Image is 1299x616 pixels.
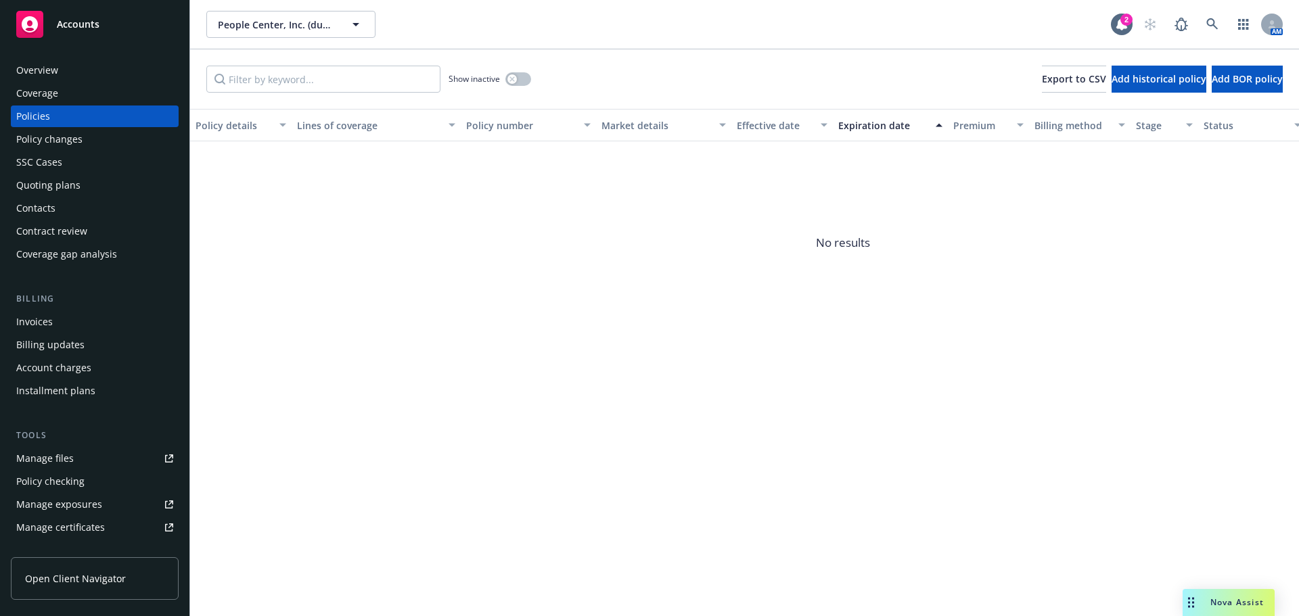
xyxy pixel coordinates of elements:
[1212,66,1283,93] button: Add BOR policy
[11,82,179,104] a: Coverage
[11,540,179,561] a: Manage claims
[737,118,813,133] div: Effective date
[16,334,85,356] div: Billing updates
[16,151,62,173] div: SSC Cases
[1204,118,1286,133] div: Status
[16,517,105,538] div: Manage certificates
[196,118,271,133] div: Policy details
[1131,109,1198,141] button: Stage
[16,82,58,104] div: Coverage
[206,11,375,38] button: People Center, Inc. (duplicate for reference)
[16,174,81,196] div: Quoting plans
[11,220,179,242] a: Contract review
[1199,11,1226,38] a: Search
[953,118,1009,133] div: Premium
[11,60,179,81] a: Overview
[1042,72,1106,85] span: Export to CSV
[461,109,596,141] button: Policy number
[16,243,117,265] div: Coverage gap analysis
[218,18,335,32] span: People Center, Inc. (duplicate for reference)
[1212,72,1283,85] span: Add BOR policy
[16,357,91,379] div: Account charges
[1120,14,1133,26] div: 2
[11,292,179,306] div: Billing
[833,109,948,141] button: Expiration date
[16,311,53,333] div: Invoices
[838,118,928,133] div: Expiration date
[11,448,179,469] a: Manage files
[16,220,87,242] div: Contract review
[11,105,179,127] a: Policies
[601,118,711,133] div: Market details
[1112,72,1206,85] span: Add historical policy
[466,118,576,133] div: Policy number
[16,60,58,81] div: Overview
[1230,11,1257,38] a: Switch app
[16,540,85,561] div: Manage claims
[596,109,731,141] button: Market details
[190,109,292,141] button: Policy details
[1029,109,1131,141] button: Billing method
[11,334,179,356] a: Billing updates
[1183,589,1275,616] button: Nova Assist
[16,197,55,219] div: Contacts
[16,128,83,150] div: Policy changes
[297,118,440,133] div: Lines of coverage
[1210,596,1264,608] span: Nova Assist
[1034,118,1110,133] div: Billing method
[11,243,179,265] a: Coverage gap analysis
[57,19,99,30] span: Accounts
[1137,11,1164,38] a: Start snowing
[11,174,179,196] a: Quoting plans
[16,380,95,402] div: Installment plans
[11,311,179,333] a: Invoices
[948,109,1029,141] button: Premium
[206,66,440,93] input: Filter by keyword...
[11,517,179,538] a: Manage certificates
[11,429,179,442] div: Tools
[1112,66,1206,93] button: Add historical policy
[16,105,50,127] div: Policies
[731,109,833,141] button: Effective date
[16,471,85,492] div: Policy checking
[11,5,179,43] a: Accounts
[11,494,179,515] a: Manage exposures
[1168,11,1195,38] a: Report a Bug
[25,571,126,586] span: Open Client Navigator
[11,471,179,492] a: Policy checking
[1042,66,1106,93] button: Export to CSV
[16,494,102,515] div: Manage exposures
[11,357,179,379] a: Account charges
[449,73,500,85] span: Show inactive
[11,151,179,173] a: SSC Cases
[1183,589,1200,616] div: Drag to move
[11,128,179,150] a: Policy changes
[292,109,461,141] button: Lines of coverage
[11,197,179,219] a: Contacts
[1136,118,1178,133] div: Stage
[11,380,179,402] a: Installment plans
[16,448,74,469] div: Manage files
